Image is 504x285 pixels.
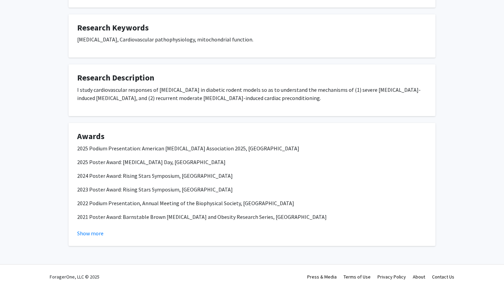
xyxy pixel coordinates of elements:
[77,132,427,141] h4: Awards
[77,144,427,152] p: 2025 Podium Presentation: American [MEDICAL_DATA] Association 2025, [GEOGRAPHIC_DATA]
[77,158,427,166] p: 2025 Poster Award: [MEDICAL_DATA] Day, [GEOGRAPHIC_DATA]
[344,274,371,280] a: Terms of Use
[413,274,425,280] a: About
[377,274,406,280] a: Privacy Policy
[307,274,337,280] a: Press & Media
[77,172,427,180] p: 2024 Poster Award: Rising Stars Symposium, [GEOGRAPHIC_DATA]
[77,199,427,207] p: 2022 Podium Presentation, Annual Meeting of the Biophysical Society, [GEOGRAPHIC_DATA]
[77,73,427,83] h4: Research Description
[77,86,427,102] p: I study cardiovascular responses of [MEDICAL_DATA] in diabetic rodent models so as to understand ...
[5,254,29,280] iframe: Chat
[432,274,454,280] a: Contact Us
[77,35,427,44] p: [MEDICAL_DATA], Cardiovascular pathophysiology, mitochondrial function.
[77,23,427,33] h4: Research Keywords
[77,185,427,194] p: 2023 Poster Award: Rising Stars Symposium, [GEOGRAPHIC_DATA]
[77,213,427,221] p: 2021 Poster Award: Barnstable Brown [MEDICAL_DATA] and Obesity Research Series, [GEOGRAPHIC_DATA]
[77,229,104,237] button: Show more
